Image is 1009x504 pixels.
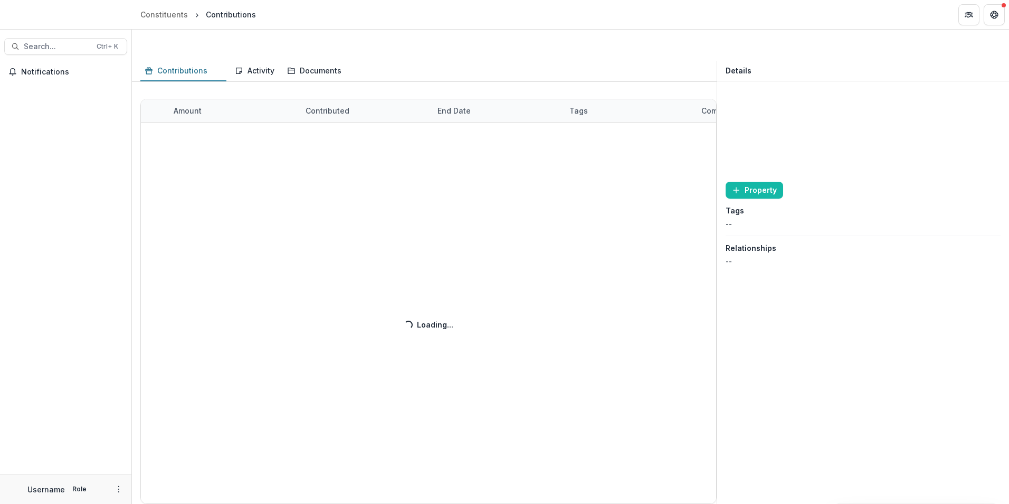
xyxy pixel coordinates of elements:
p: Details [726,65,751,77]
span: Notifications [21,68,123,77]
a: Constituents [136,7,192,22]
a: Activity [231,61,279,81]
div: Contributions [206,9,256,20]
div: Documents [283,63,346,78]
a: Documents [283,61,346,81]
a: Contributions [140,61,226,81]
div: Constituents [140,9,188,20]
div: Ctrl + K [94,41,120,52]
button: Notifications [4,63,127,80]
p: Username [27,484,65,495]
div: Activity [231,63,279,78]
button: More [112,483,125,496]
p: Tags [726,205,744,216]
p: -- [726,256,732,267]
span: Search... [24,42,90,51]
button: Partners [958,4,979,25]
button: Get Help [984,4,1005,25]
p: Relationships [726,242,776,254]
p: Role [69,484,90,494]
button: Search... [4,38,127,55]
p: -- [726,218,732,229]
button: Property [726,182,783,199]
nav: breadcrumb [136,7,260,22]
div: Contributions [157,65,207,76]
